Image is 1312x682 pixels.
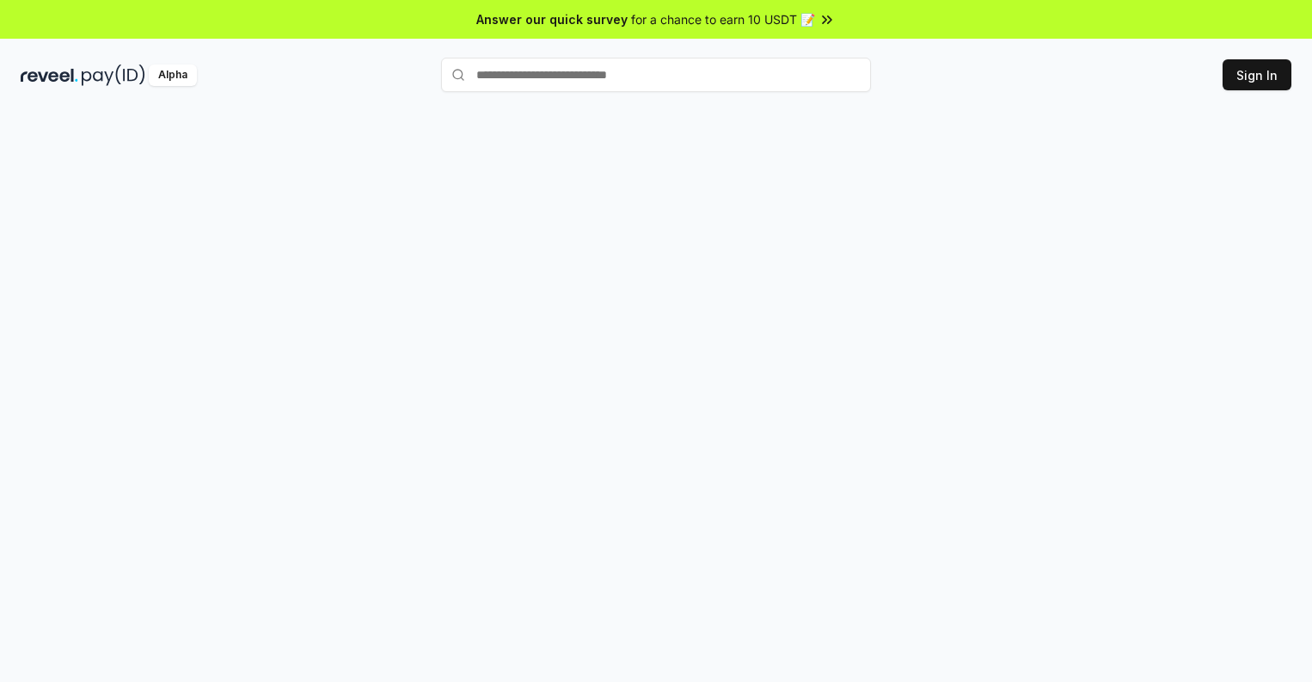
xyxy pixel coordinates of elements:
[1223,59,1291,90] button: Sign In
[82,65,145,86] img: pay_id
[21,65,78,86] img: reveel_dark
[631,10,815,28] span: for a chance to earn 10 USDT 📝
[149,65,197,86] div: Alpha
[476,10,628,28] span: Answer our quick survey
